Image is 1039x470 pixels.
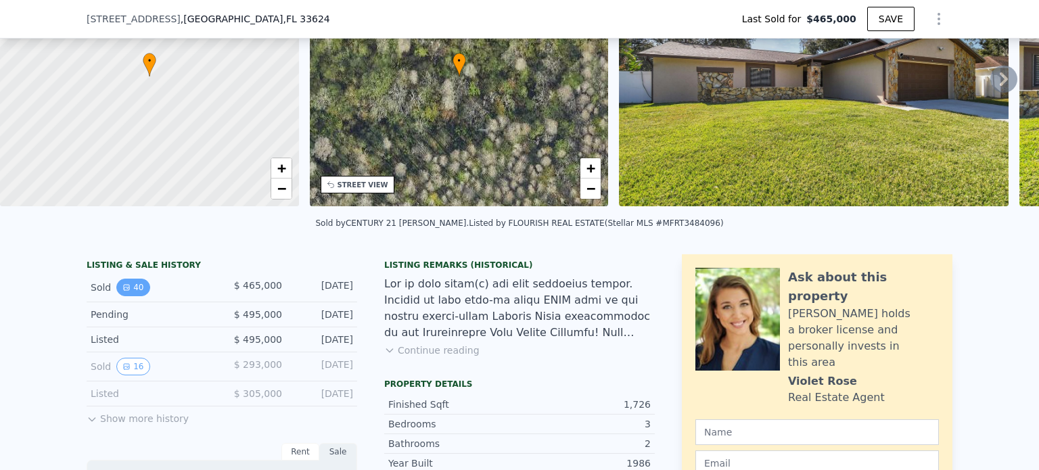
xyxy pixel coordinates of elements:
[806,12,856,26] span: $465,000
[867,7,915,31] button: SAVE
[519,456,651,470] div: 1986
[519,398,651,411] div: 1,726
[384,260,655,271] div: Listing Remarks (Historical)
[87,260,357,273] div: LISTING & SALE HISTORY
[519,437,651,450] div: 2
[388,437,519,450] div: Bathrooms
[293,279,353,296] div: [DATE]
[283,14,329,24] span: , FL 33624
[143,53,156,76] div: •
[580,158,601,179] a: Zoom in
[315,218,469,228] div: Sold by CENTURY 21 [PERSON_NAME] .
[293,308,353,321] div: [DATE]
[281,443,319,461] div: Rent
[586,180,595,197] span: −
[293,333,353,346] div: [DATE]
[87,12,181,26] span: [STREET_ADDRESS]
[388,417,519,431] div: Bedrooms
[388,398,519,411] div: Finished Sqft
[234,388,282,399] span: $ 305,000
[519,417,651,431] div: 3
[277,160,285,177] span: +
[271,179,292,199] a: Zoom out
[91,308,211,321] div: Pending
[788,268,939,306] div: Ask about this property
[788,373,857,390] div: Violet Rose
[925,5,952,32] button: Show Options
[143,55,156,67] span: •
[319,443,357,461] div: Sale
[271,158,292,179] a: Zoom in
[788,390,885,406] div: Real Estate Agent
[338,180,388,190] div: STREET VIEW
[695,419,939,445] input: Name
[91,279,211,296] div: Sold
[181,12,330,26] span: , [GEOGRAPHIC_DATA]
[453,55,466,67] span: •
[788,306,939,371] div: [PERSON_NAME] holds a broker license and personally invests in this area
[293,387,353,400] div: [DATE]
[116,358,149,375] button: View historical data
[469,218,723,228] div: Listed by FLOURISH REAL ESTATE (Stellar MLS #MFRT3484096)
[234,359,282,370] span: $ 293,000
[384,344,480,357] button: Continue reading
[234,334,282,345] span: $ 495,000
[580,179,601,199] a: Zoom out
[116,279,149,296] button: View historical data
[384,276,655,341] div: Lor ip dolo sitam(c) adi elit seddoeius tempor. Incidid ut labo etdo-ma aliqu ENIM admi ve qui no...
[234,280,282,291] span: $ 465,000
[91,358,211,375] div: Sold
[91,333,211,346] div: Listed
[453,53,466,76] div: •
[234,309,282,320] span: $ 495,000
[742,12,807,26] span: Last Sold for
[293,358,353,375] div: [DATE]
[388,456,519,470] div: Year Built
[91,387,211,400] div: Listed
[87,406,189,425] button: Show more history
[384,379,655,390] div: Property details
[586,160,595,177] span: +
[277,180,285,197] span: −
